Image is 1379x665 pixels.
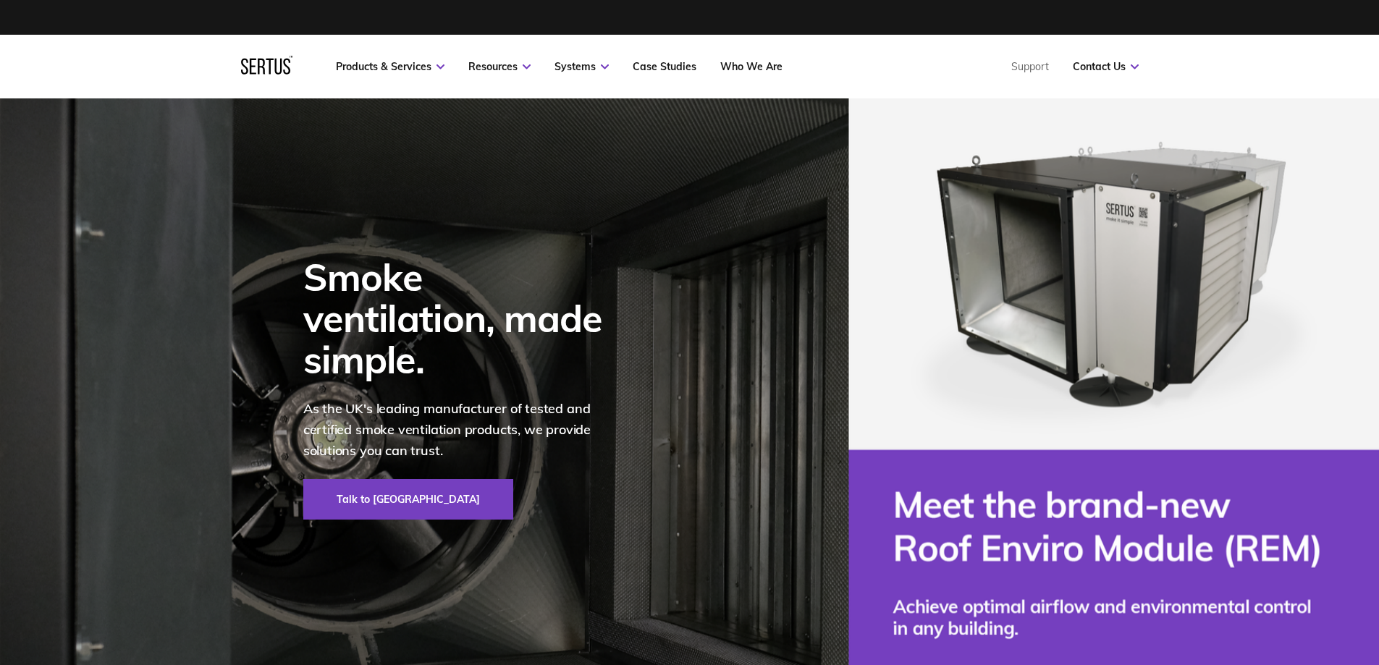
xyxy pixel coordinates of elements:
[554,60,609,73] a: Systems
[468,60,531,73] a: Resources
[633,60,696,73] a: Case Studies
[1011,60,1049,73] a: Support
[720,60,783,73] a: Who We Are
[1073,60,1139,73] a: Contact Us
[303,399,622,461] p: As the UK's leading manufacturer of tested and certified smoke ventilation products, we provide s...
[303,256,622,381] div: Smoke ventilation, made simple.
[303,479,513,520] a: Talk to [GEOGRAPHIC_DATA]
[336,60,444,73] a: Products & Services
